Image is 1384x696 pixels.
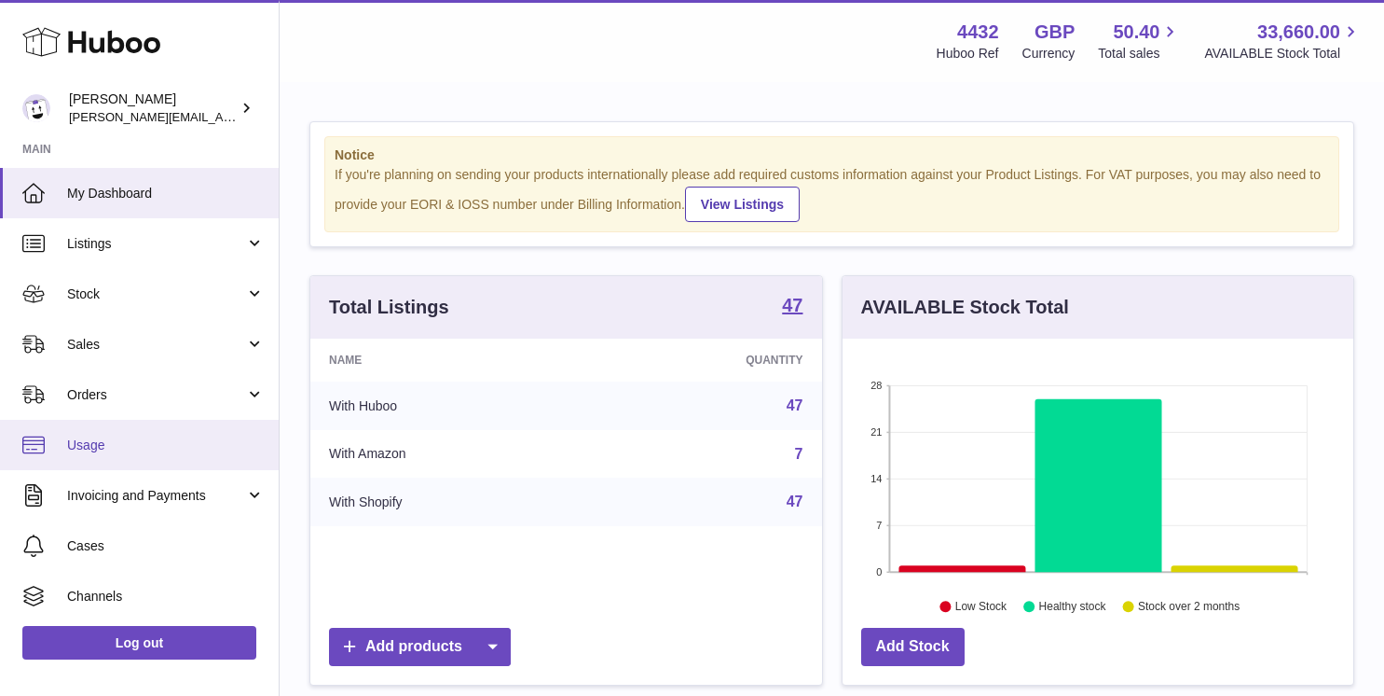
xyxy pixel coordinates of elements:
[937,45,999,63] div: Huboo Ref
[782,296,802,318] a: 47
[1022,45,1076,63] div: Currency
[1038,600,1106,613] text: Healthy stock
[1113,20,1159,45] span: 50.40
[67,437,265,454] span: Usage
[787,397,803,413] a: 47
[787,494,803,509] a: 47
[870,380,882,391] text: 28
[329,295,449,320] h3: Total Listings
[954,600,1007,613] text: Low Stock
[870,473,882,484] text: 14
[67,185,265,202] span: My Dashboard
[329,628,511,666] a: Add products
[67,285,245,303] span: Stock
[67,235,245,253] span: Listings
[795,446,803,462] a: 7
[1138,600,1240,613] text: Stock over 2 months
[957,20,999,45] strong: 4432
[67,537,265,555] span: Cases
[590,339,821,382] th: Quantity
[685,187,800,222] a: View Listings
[22,94,50,122] img: akhil@amalachai.com
[69,90,237,126] div: [PERSON_NAME]
[22,626,256,660] a: Log out
[67,336,245,354] span: Sales
[1035,20,1075,45] strong: GBP
[67,386,245,404] span: Orders
[67,487,245,505] span: Invoicing and Payments
[1098,20,1181,63] a: 50.40 Total sales
[1098,45,1181,63] span: Total sales
[861,628,965,666] a: Add Stock
[310,430,590,479] td: With Amazon
[870,426,882,438] text: 21
[1204,45,1362,63] span: AVAILABLE Stock Total
[67,588,265,606] span: Channels
[1257,20,1340,45] span: 33,660.00
[310,339,590,382] th: Name
[310,382,590,430] td: With Huboo
[310,478,590,526] td: With Shopify
[335,166,1329,222] div: If you're planning on sending your products internationally please add required customs informati...
[861,295,1069,320] h3: AVAILABLE Stock Total
[876,520,882,531] text: 7
[69,109,374,124] span: [PERSON_NAME][EMAIL_ADDRESS][DOMAIN_NAME]
[876,566,882,578] text: 0
[335,146,1329,164] strong: Notice
[782,296,802,314] strong: 47
[1204,20,1362,63] a: 33,660.00 AVAILABLE Stock Total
